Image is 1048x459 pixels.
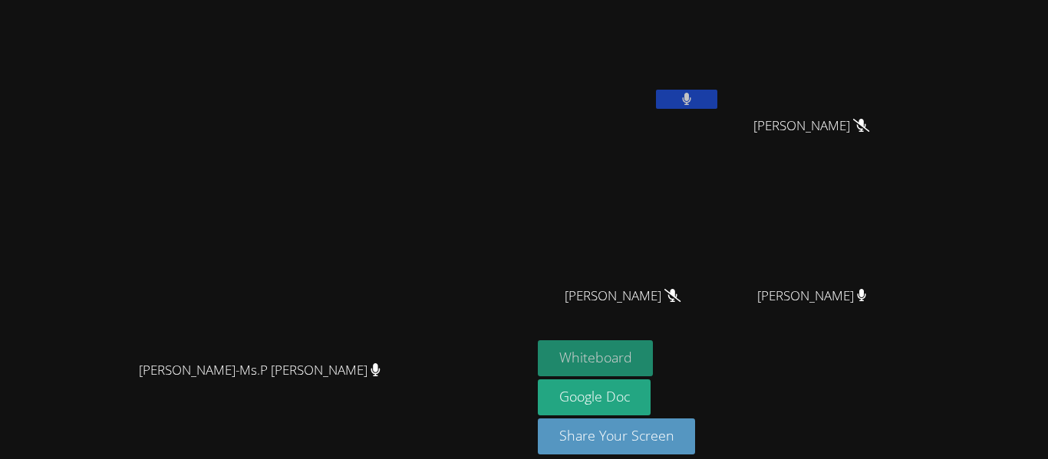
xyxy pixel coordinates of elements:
span: [PERSON_NAME] [565,285,681,307]
button: Share Your Screen [538,418,696,454]
a: Google Doc [538,379,651,415]
span: [PERSON_NAME] [757,285,867,307]
span: [PERSON_NAME]-Ms.P [PERSON_NAME] [139,359,381,382]
span: [PERSON_NAME] [753,115,869,137]
button: Whiteboard [538,340,654,376]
